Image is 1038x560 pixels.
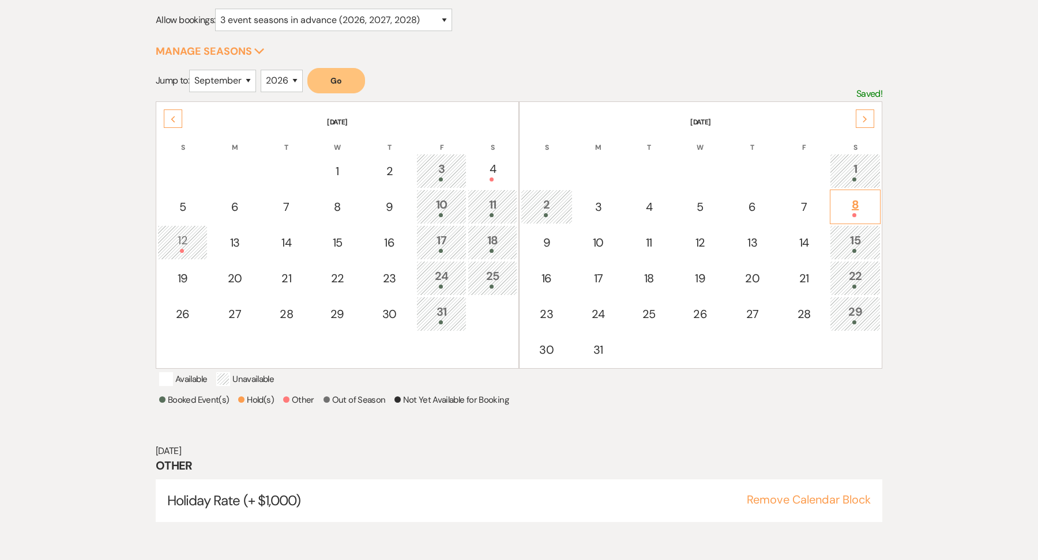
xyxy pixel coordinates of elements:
[474,267,511,289] div: 25
[215,198,254,215] div: 6
[681,270,719,287] div: 19
[268,305,305,323] div: 28
[215,270,254,287] div: 20
[324,393,386,407] p: Out of Season
[312,128,362,153] th: W
[681,305,719,323] div: 26
[318,234,356,251] div: 15
[394,393,508,407] p: Not Yet Available for Booking
[681,198,719,215] div: 5
[268,198,305,215] div: 7
[238,393,274,407] p: Hold(s)
[370,305,409,323] div: 30
[785,234,822,251] div: 14
[209,128,260,153] th: M
[527,341,566,358] div: 30
[307,68,365,93] button: Go
[318,270,356,287] div: 22
[318,162,356,180] div: 1
[268,270,305,287] div: 21
[785,198,822,215] div: 7
[527,270,566,287] div: 16
[727,128,778,153] th: T
[574,128,623,153] th: M
[215,305,254,323] div: 27
[630,234,667,251] div: 11
[521,128,573,153] th: S
[468,128,517,153] th: S
[785,270,822,287] div: 21
[521,103,881,127] th: [DATE]
[364,128,415,153] th: T
[474,232,511,253] div: 18
[167,491,300,509] span: Holiday Rate (+ $1,000)
[370,198,409,215] div: 9
[423,232,460,253] div: 17
[856,86,882,101] p: Saved!
[164,270,201,287] div: 19
[216,372,274,386] p: Unavailable
[423,196,460,217] div: 10
[156,74,189,86] span: Jump to:
[423,160,460,181] div: 3
[164,305,201,323] div: 26
[474,160,511,181] div: 4
[779,128,829,153] th: F
[830,128,881,153] th: S
[423,267,460,289] div: 24
[156,46,265,56] button: Manage Seasons
[630,198,667,215] div: 4
[159,372,207,386] p: Available
[580,198,617,215] div: 3
[159,393,229,407] p: Booked Event(s)
[423,303,460,324] div: 31
[370,270,409,287] div: 23
[785,305,822,323] div: 28
[580,270,617,287] div: 17
[527,196,566,217] div: 2
[156,457,882,474] h3: Other
[580,234,617,251] div: 10
[836,303,874,324] div: 29
[262,128,311,153] th: T
[370,234,409,251] div: 16
[733,234,772,251] div: 13
[283,393,314,407] p: Other
[624,128,674,153] th: T
[836,232,874,253] div: 15
[836,160,874,181] div: 1
[733,305,772,323] div: 27
[318,198,356,215] div: 8
[527,234,566,251] div: 9
[675,128,725,153] th: W
[156,445,882,457] h6: [DATE]
[318,305,356,323] div: 29
[268,234,305,251] div: 14
[580,341,617,358] div: 31
[164,198,201,215] div: 5
[747,494,871,505] button: Remove Calendar Block
[733,198,772,215] div: 6
[416,128,467,153] th: F
[156,14,215,26] span: Allow bookings:
[164,232,201,253] div: 12
[733,270,772,287] div: 20
[157,128,208,153] th: S
[215,234,254,251] div: 13
[630,305,667,323] div: 25
[630,270,667,287] div: 18
[836,196,874,217] div: 8
[527,305,566,323] div: 23
[836,267,874,289] div: 22
[580,305,617,323] div: 24
[370,162,409,180] div: 2
[474,196,511,217] div: 11
[681,234,719,251] div: 12
[157,103,517,127] th: [DATE]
